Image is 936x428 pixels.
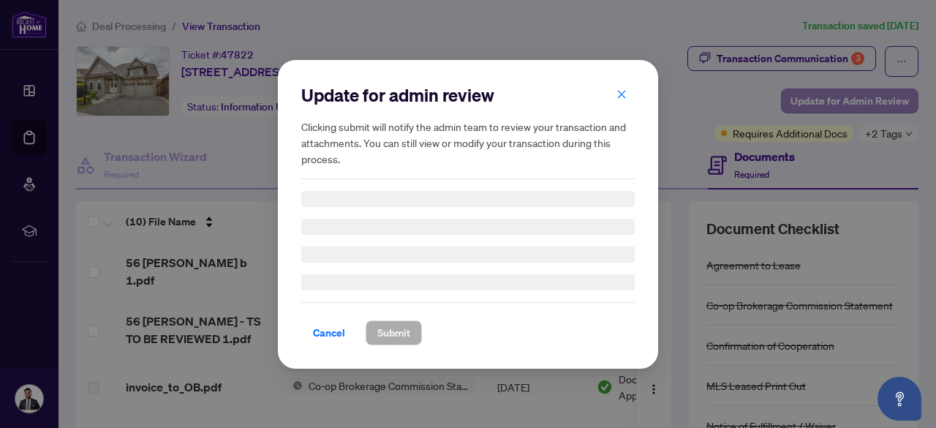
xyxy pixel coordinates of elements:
h5: Clicking submit will notify the admin team to review your transaction and attachments. You can st... [301,119,635,167]
span: Cancel [313,321,345,345]
span: close [616,89,627,99]
h2: Update for admin review [301,83,635,107]
button: Cancel [301,320,357,345]
button: Submit [366,320,422,345]
button: Open asap [877,377,921,421]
